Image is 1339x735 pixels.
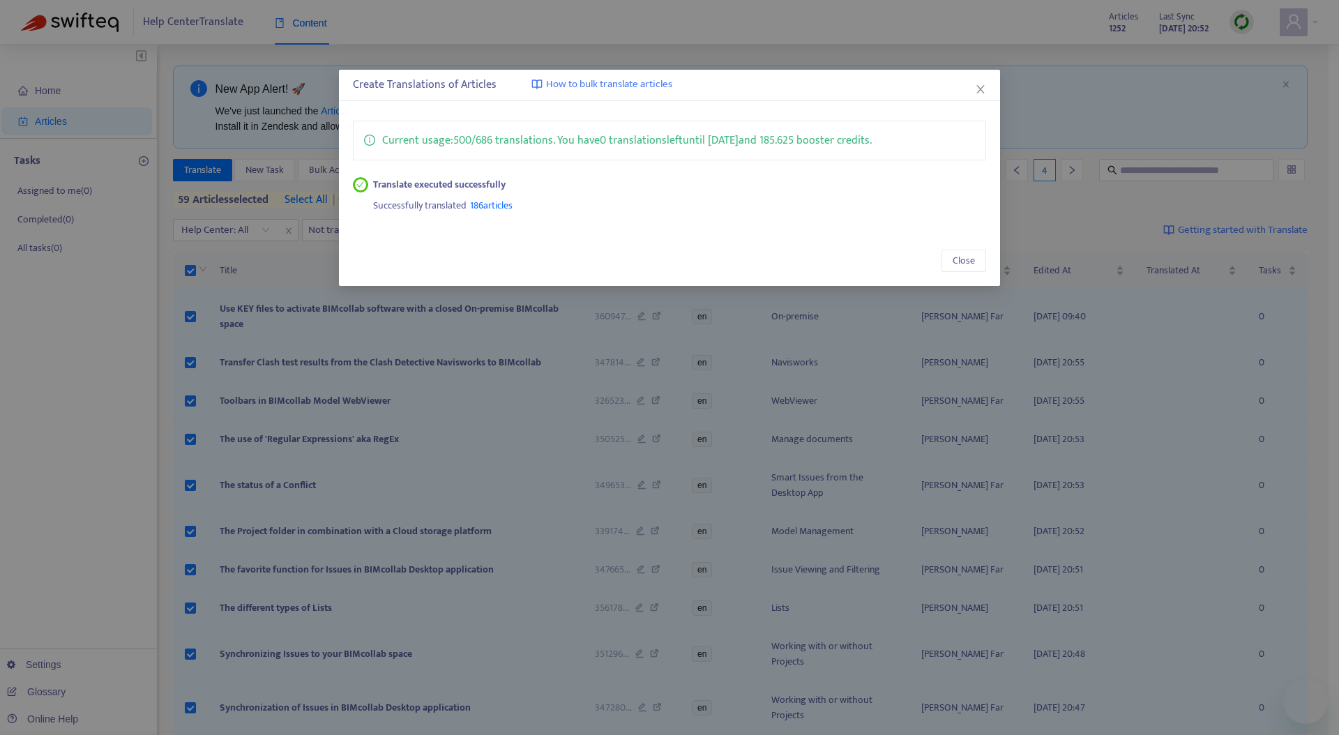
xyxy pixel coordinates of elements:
[356,181,364,188] span: check
[373,177,506,192] strong: Translate executed successfully
[1283,679,1328,724] iframe: Button to launch messaging window, conversation in progress
[382,132,872,149] p: Current usage: 500 / 686 translations . You have 0 translations left until [DATE] and 185.625 boo...
[470,197,513,213] span: 186 articles
[364,132,375,146] span: info-circle
[941,250,986,272] button: Close
[353,77,987,93] div: Create Translations of Articles
[546,77,672,93] span: How to bulk translate articles
[973,82,988,97] button: Close
[531,77,672,93] a: How to bulk translate articles
[373,192,986,213] div: Successfully translated
[975,84,986,95] span: close
[531,79,543,90] img: image-link
[953,253,975,268] span: Close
